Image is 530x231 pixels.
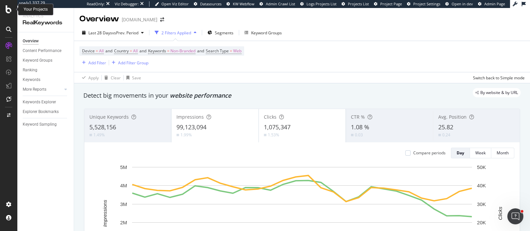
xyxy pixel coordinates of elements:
[23,38,39,45] div: Overview
[452,1,473,6] span: Open in dev
[264,123,291,131] span: 1,075,347
[480,91,518,95] span: By website & by URL
[268,132,279,138] div: 1.53%
[82,48,95,54] span: Device
[491,148,514,158] button: Month
[112,30,138,36] span: vs Prev. Period
[79,59,106,67] button: Add Filter
[96,48,98,54] span: =
[478,1,505,7] a: Admin Page
[264,114,277,120] span: Clicks
[230,48,232,54] span: =
[176,114,204,120] span: Impressions
[380,1,402,6] span: Project Page
[351,134,354,136] img: Equal
[148,48,166,54] span: Keywords
[23,67,37,74] div: Ranking
[194,1,221,7] a: Datasources
[99,46,104,56] span: All
[351,114,365,120] span: CTR %
[161,30,191,36] div: 2 Filters Applied
[473,88,521,97] div: legacy label
[120,164,127,170] text: 5M
[88,60,106,66] div: Add Filter
[200,1,221,6] span: Datasources
[23,121,57,128] div: Keyword Sampling
[445,1,473,7] a: Open in dev
[102,200,108,227] text: Impressions
[23,86,62,93] a: More Reports
[170,46,195,56] span: Non-Branded
[259,1,295,7] a: Admin Crawl List
[23,121,69,128] a: Keyword Sampling
[124,72,141,83] button: Save
[115,1,139,7] div: Viz Debugger:
[342,1,369,7] a: Projects List
[23,108,69,115] a: Explorer Bookmarks
[133,46,138,56] span: All
[88,75,99,81] div: Apply
[470,148,491,158] button: Week
[300,1,337,7] a: Logs Projects List
[176,134,179,136] img: Equal
[89,134,92,136] img: Equal
[242,27,285,38] button: Keyword Groups
[355,132,363,138] div: 0.03
[109,59,148,67] button: Add Filter Group
[251,30,282,36] div: Keyword Groups
[233,1,254,6] span: KW Webflow
[477,183,486,188] text: 40K
[264,134,267,136] img: Equal
[438,114,467,120] span: Avg. Position
[477,201,486,207] text: 30K
[484,1,505,6] span: Admin Page
[111,75,121,81] div: Clear
[23,47,69,54] a: Content Performance
[451,148,470,158] button: Day
[197,48,204,54] span: and
[457,150,464,156] div: Day
[79,27,146,38] button: Last 28 DaysvsPrev. Period
[155,1,189,7] a: Open Viz Editor
[442,132,450,138] div: 0.24
[477,164,486,170] text: 50K
[473,75,525,81] div: Switch back to Simple mode
[266,1,295,6] span: Admin Crawl List
[215,30,233,36] span: Segments
[120,201,127,207] text: 3M
[161,1,189,6] span: Open Viz Editor
[160,17,164,22] div: arrow-right-arrow-left
[23,86,46,93] div: More Reports
[23,19,68,27] div: RealKeywords
[475,150,486,156] div: Week
[23,38,69,45] a: Overview
[206,48,229,54] span: Search Type
[205,27,236,38] button: Segments
[89,123,116,131] span: 5,528,156
[152,27,199,38] button: 2 Filters Applied
[497,150,509,156] div: Month
[23,76,40,83] div: Keywords
[130,48,132,54] span: =
[23,99,69,106] a: Keywords Explorer
[23,108,59,115] div: Explorer Bookmarks
[374,1,402,7] a: Project Page
[23,99,56,106] div: Keywords Explorer
[120,183,127,188] text: 4M
[23,57,69,64] a: Keyword Groups
[88,30,112,36] span: Last 28 Days
[93,132,105,138] div: 1.49%
[438,134,441,136] img: Equal
[23,67,69,74] a: Ranking
[176,123,206,131] span: 99,123,094
[23,76,69,83] a: Keywords
[114,48,129,54] span: Country
[407,1,440,7] a: Project Settings
[180,132,192,138] div: 1.99%
[89,114,129,120] span: Unique Keywords
[102,72,121,83] button: Clear
[122,16,157,23] div: [DOMAIN_NAME]
[79,72,99,83] button: Apply
[105,48,112,54] span: and
[24,7,48,12] div: Your Projects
